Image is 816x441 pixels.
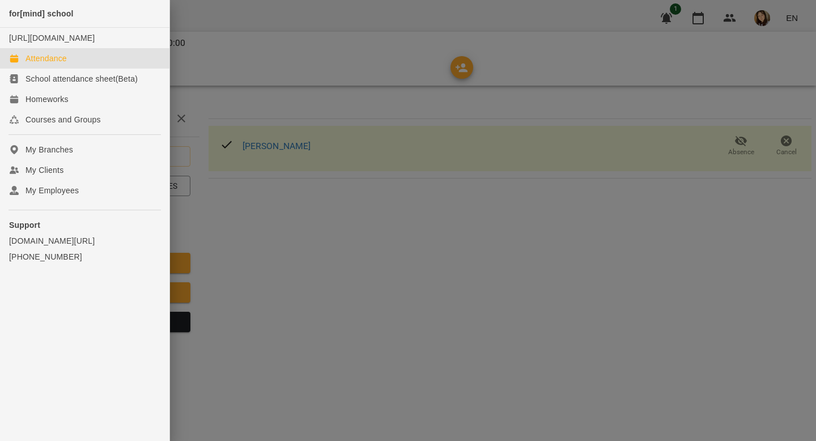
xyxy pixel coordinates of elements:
[9,251,160,262] a: [PHONE_NUMBER]
[9,33,95,43] a: [URL][DOMAIN_NAME]
[9,235,160,247] a: [DOMAIN_NAME][URL]
[25,114,101,125] div: Courses and Groups
[25,185,79,196] div: My Employees
[25,144,73,155] div: My Branches
[25,164,63,176] div: My Clients
[25,73,138,84] div: School attendance sheet(Beta)
[9,219,160,231] p: Support
[25,53,67,64] div: Attendance
[9,9,74,18] span: for[mind] school
[25,94,69,105] div: Homeworks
